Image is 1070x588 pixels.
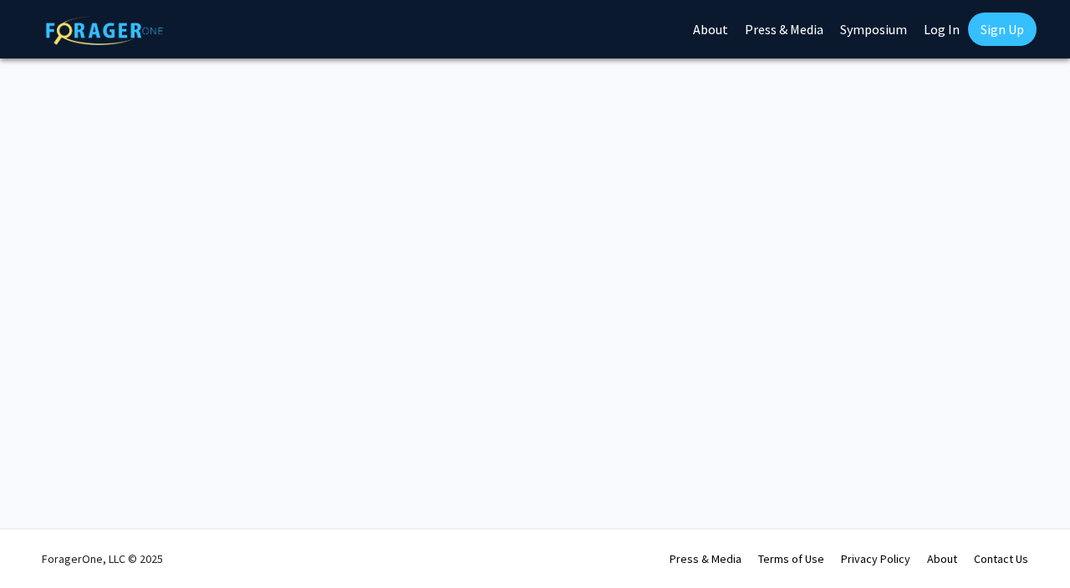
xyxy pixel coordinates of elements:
a: Terms of Use [758,551,824,566]
img: ForagerOne Logo [46,16,163,45]
a: Privacy Policy [841,551,910,566]
a: Sign Up [968,13,1037,46]
div: ForagerOne, LLC © 2025 [42,530,163,588]
a: About [927,551,957,566]
a: Press & Media [670,551,741,566]
a: Contact Us [974,551,1028,566]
